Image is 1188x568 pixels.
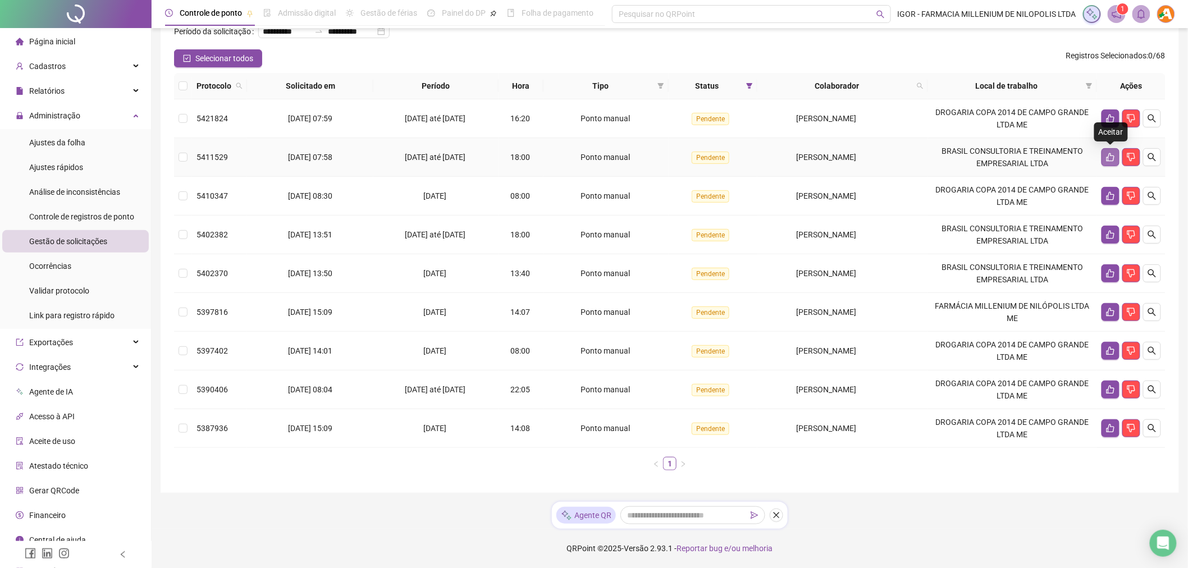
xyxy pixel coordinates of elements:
span: like [1106,269,1115,278]
span: search [1148,424,1157,433]
span: 5390406 [197,385,228,394]
span: dislike [1127,191,1136,200]
span: right [680,461,687,468]
span: search [915,77,926,94]
div: Open Intercom Messenger [1150,530,1177,557]
span: search [1148,346,1157,355]
span: bell [1136,9,1146,19]
td: BRASIL CONSULTORIA E TREINAMENTO EMPRESARIAL LTDA [928,216,1097,254]
span: dislike [1127,269,1136,278]
img: sparkle-icon.fc2bf0ac1784a2077858766a79e2daf3.svg [561,510,572,521]
span: clock-circle [165,9,173,17]
li: Próxima página [677,457,690,470]
span: dashboard [427,9,435,17]
span: Pendente [692,190,729,203]
span: pushpin [490,10,497,17]
span: Aceite de uso [29,437,75,446]
span: Painel do DP [442,8,486,17]
th: Hora [499,73,544,99]
span: 5410347 [197,191,228,200]
span: Central de ajuda [29,535,86,544]
span: lock [16,112,24,120]
span: Reportar bug e/ou melhoria [677,544,773,553]
a: 1 [664,457,676,470]
span: [DATE] 15:09 [288,308,332,317]
span: dislike [1127,114,1136,123]
span: 5387936 [197,424,228,433]
img: 4531 [1158,6,1175,22]
span: solution [16,462,24,470]
button: right [677,457,690,470]
span: [DATE] até [DATE] [405,114,465,123]
span: Cadastros [29,62,66,71]
span: [DATE] 08:04 [288,385,332,394]
span: search [1148,269,1157,278]
span: 5402370 [197,269,228,278]
span: filter [655,77,666,94]
span: search [1148,191,1157,200]
span: filter [746,83,753,89]
span: like [1106,385,1115,394]
span: 5402382 [197,230,228,239]
td: DROGARIA COPA 2014 DE CAMPO GRANDE LTDA ME [928,332,1097,370]
span: Ponto manual [581,308,630,317]
td: DROGARIA COPA 2014 DE CAMPO GRANDE LTDA ME [928,409,1097,448]
span: Protocolo [197,80,231,92]
span: check-square [183,54,191,62]
button: left [650,457,663,470]
span: Agente de IA [29,387,73,396]
span: Ajustes da folha [29,138,85,147]
span: Status [673,80,742,92]
span: close [773,511,780,519]
td: FARMÁCIA MILLENIUM DE NILÓPOLIS LTDA ME [928,293,1097,332]
span: qrcode [16,487,24,494]
span: [DATE] 08:30 [288,191,332,200]
span: info-circle [16,536,24,544]
span: Versão [624,544,649,553]
span: : 0 / 68 [1066,49,1166,67]
span: [DATE] 13:50 [288,269,332,278]
span: [DATE] [423,346,446,355]
span: search [1148,153,1157,162]
span: [DATE] até [DATE] [405,230,465,239]
span: instagram [58,548,70,559]
span: Financeiro [29,511,66,520]
span: Registros Selecionados [1066,51,1147,60]
label: Período da solicitação [174,22,258,40]
span: Administração [29,111,80,120]
span: sync [16,363,24,371]
span: [DATE] 14:01 [288,346,332,355]
span: Colaborador [762,80,912,92]
span: home [16,38,24,45]
span: 22:05 [510,385,530,394]
span: filter [1084,77,1095,94]
span: search [1148,385,1157,394]
span: Ocorrências [29,262,71,271]
span: Análise de inconsistências [29,187,120,196]
li: Página anterior [650,457,663,470]
span: search [876,10,885,19]
span: 13:40 [510,269,530,278]
th: Período [373,73,498,99]
footer: QRPoint © 2025 - 2.93.1 - [152,529,1188,568]
span: dollar [16,511,24,519]
span: 18:00 [510,153,530,162]
span: [DATE] 13:51 [288,230,332,239]
span: Ponto manual [581,269,630,278]
span: filter [1086,83,1093,89]
span: like [1106,230,1115,239]
span: 5397816 [197,308,228,317]
span: [DATE] 07:59 [288,114,332,123]
span: [DATE] 07:58 [288,153,332,162]
span: 1 [1121,5,1125,13]
td: DROGARIA COPA 2014 DE CAMPO GRANDE LTDA ME [928,99,1097,138]
span: [PERSON_NAME] [796,230,856,239]
span: filter [657,83,664,89]
span: Atestado técnico [29,461,88,470]
span: search [236,83,243,89]
sup: 1 [1117,3,1128,15]
span: 14:07 [510,308,530,317]
span: like [1106,346,1115,355]
span: 14:08 [510,424,530,433]
span: search [1148,230,1157,239]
